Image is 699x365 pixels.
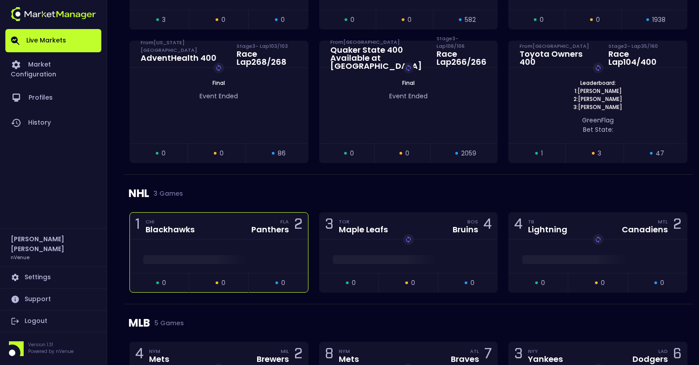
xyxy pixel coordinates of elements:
[520,42,597,50] div: From [GEOGRAPHIC_DATA]
[149,348,169,355] div: NYM
[484,347,492,364] div: 7
[405,236,412,243] img: replayImg
[281,348,289,355] div: MIL
[146,226,195,234] div: Blackhawks
[656,149,664,158] span: 47
[339,226,388,234] div: Maple Leafs
[149,355,169,363] div: Mets
[528,218,567,225] div: TB
[237,42,297,50] div: Stage 3 - Lap 103 / 103
[572,87,624,95] span: 1: [PERSON_NAME]
[582,116,614,125] span: green Flag
[658,218,668,225] div: MTL
[465,15,476,25] span: 582
[453,226,478,234] div: Bruins
[330,38,426,46] div: From [GEOGRAPHIC_DATA]
[5,289,101,310] a: Support
[141,46,226,54] div: From [US_STATE][GEOGRAPHIC_DATA]
[595,236,602,243] img: replayImg
[451,355,479,363] div: Braves
[571,95,625,103] span: 2: [PERSON_NAME]
[528,348,563,355] div: NYY
[339,218,388,225] div: TOR
[294,218,303,234] div: 2
[467,218,478,225] div: BOS
[350,15,354,25] span: 0
[28,348,74,355] p: Powered by nVenue
[405,149,409,158] span: 0
[5,341,101,356] div: Version 1.31Powered by nVenue
[673,218,682,234] div: 2
[660,278,664,288] span: 0
[528,226,567,234] div: Lightning
[541,149,543,158] span: 1
[652,15,666,25] span: 1938
[129,175,688,212] div: NHL
[514,218,523,234] div: 4
[601,278,605,288] span: 0
[389,92,428,101] span: Event Ended
[237,50,297,66] div: Race Lap 268 / 268
[470,278,474,288] span: 0
[483,218,492,234] div: 4
[251,226,289,234] div: Panthers
[215,64,222,71] img: replayImg
[622,226,668,234] div: Canadiens
[135,218,140,234] div: 1
[281,15,285,25] span: 0
[514,347,523,364] div: 3
[11,7,96,21] img: logo
[352,278,356,288] span: 0
[437,42,487,50] div: Stage 3 - Lap 106 / 106
[405,64,412,71] img: replayImg
[5,29,101,52] a: Live Markets
[135,347,144,364] div: 4
[571,103,625,111] span: 3: [PERSON_NAME]
[149,190,183,197] span: 3 Games
[583,125,613,134] span: Bet State:
[28,341,74,348] p: Version 1.31
[325,347,333,364] div: 8
[150,319,184,327] span: 5 Games
[221,15,225,25] span: 0
[5,110,101,135] a: History
[330,46,426,70] div: Quaker State 400 Available at [GEOGRAPHIC_DATA]
[350,149,354,158] span: 0
[257,355,289,363] div: Brewers
[294,347,303,364] div: 2
[632,355,668,363] div: Dodgers
[461,149,476,158] span: 2059
[540,15,544,25] span: 0
[210,79,228,87] span: Final
[408,15,412,25] span: 0
[129,304,688,342] div: MLB
[339,355,359,363] div: Mets
[11,254,29,260] h3: nVenue
[339,348,359,355] div: NYM
[5,310,101,332] a: Logout
[5,267,101,288] a: Settings
[470,348,479,355] div: ATL
[200,92,238,101] span: Event Ended
[281,278,285,288] span: 0
[578,79,619,87] span: Leaderboard:
[221,278,225,288] span: 0
[437,50,487,66] div: Race Lap 266 / 266
[528,355,563,363] div: Yankees
[596,15,600,25] span: 0
[5,85,101,110] a: Profiles
[162,15,166,25] span: 3
[399,79,417,87] span: Final
[278,149,286,158] span: 86
[146,218,195,225] div: CHI
[658,348,668,355] div: LAD
[220,149,224,158] span: 0
[520,50,597,66] div: Toyota Owners 400
[608,50,676,66] div: Race Lap 104 / 400
[162,149,166,158] span: 0
[541,278,545,288] span: 0
[5,52,101,85] a: Market Configuration
[325,218,333,234] div: 3
[608,42,676,50] div: Stage 2 - Lap 35 / 160
[162,278,166,288] span: 0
